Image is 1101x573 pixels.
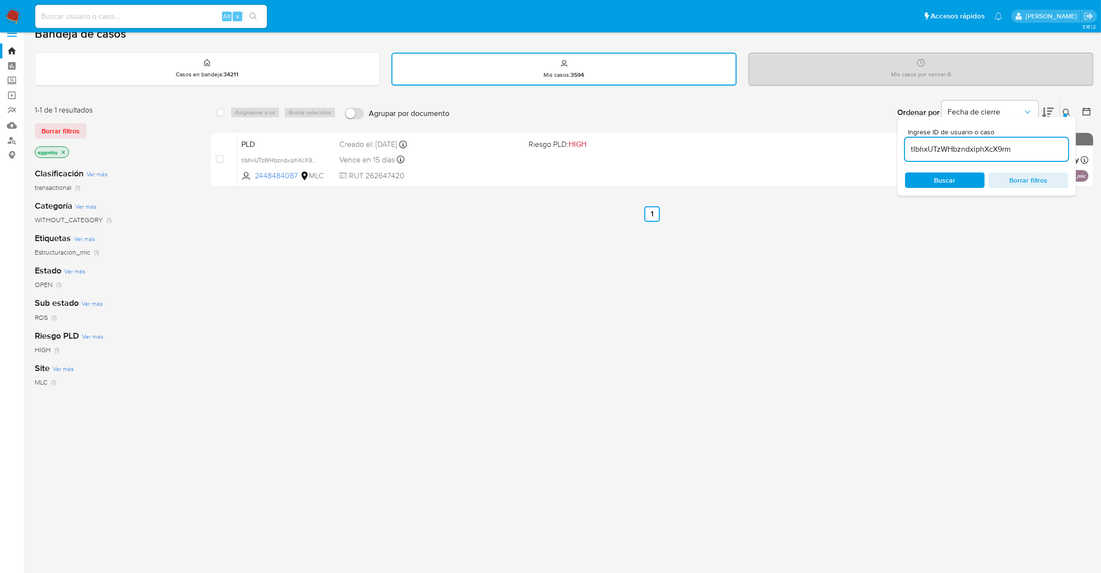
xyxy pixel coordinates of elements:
input: Buscar usuario o caso... [35,10,267,23]
a: Salir [1084,11,1094,21]
a: Notificaciones [994,12,1003,20]
p: agustina.godoy@mercadolibre.com [1026,12,1080,21]
span: 3.161.2 [1082,23,1096,30]
span: Alt [223,12,231,21]
span: s [236,12,239,21]
button: search-icon [243,10,263,23]
span: Accesos rápidos [931,11,985,21]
